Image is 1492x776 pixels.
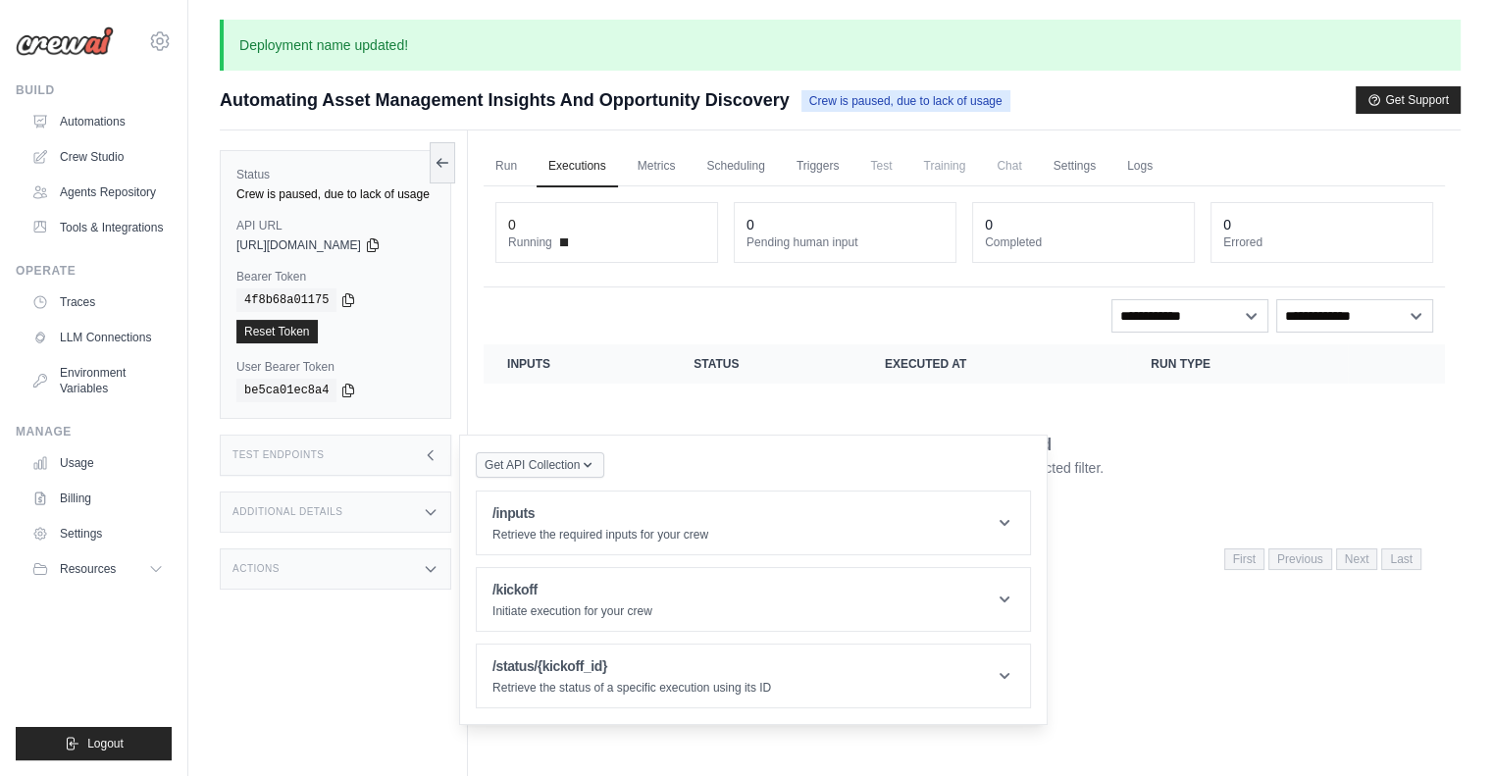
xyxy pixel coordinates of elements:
span: Chat is not available until the deployment is complete [985,146,1033,185]
span: Previous [1268,548,1332,570]
a: Scheduling [695,146,776,187]
th: Executed at [861,344,1127,384]
span: Logout [87,736,124,751]
label: API URL [236,218,435,233]
h1: /inputs [492,503,708,523]
span: Training is not available until the deployment is complete [911,146,977,185]
label: Status [236,167,435,182]
p: No executions found [877,431,1052,458]
button: Get API Collection [476,452,604,478]
span: Next [1336,548,1378,570]
p: Retrieve the status of a specific execution using its ID [492,680,771,696]
a: Executions [537,146,618,187]
div: 0 [746,215,754,234]
p: Initiate execution for your crew [492,603,652,619]
section: Crew executions table [484,344,1445,583]
a: Traces [24,286,172,318]
div: Operate [16,263,172,279]
label: Bearer Token [236,269,435,285]
span: Test [858,146,903,185]
a: Automations [24,106,172,137]
span: Automating Asset Management Insights And Opportunity Discovery [220,86,790,114]
dt: Pending human input [746,234,944,250]
img: Logo [16,26,114,56]
dt: Completed [985,234,1182,250]
button: Logout [16,727,172,760]
div: Crew is paused, due to lack of usage [236,186,435,202]
th: Status [670,344,861,384]
h1: /kickoff [492,580,652,599]
a: Agents Repository [24,177,172,208]
a: Logs [1115,146,1164,187]
div: Build [16,82,172,98]
h1: /status/{kickoff_id} [492,656,771,676]
label: User Bearer Token [236,359,435,375]
span: [URL][DOMAIN_NAME] [236,237,361,253]
p: Retrieve the required inputs for your crew [492,527,708,543]
span: First [1224,548,1264,570]
a: Run [484,146,529,187]
h3: Actions [232,563,280,575]
div: 0 [508,215,516,234]
a: Settings [24,518,172,549]
span: Running [508,234,552,250]
a: Billing [24,483,172,514]
div: 0 [985,215,993,234]
span: Get API Collection [485,457,580,473]
div: Manage [16,424,172,440]
th: Inputs [484,344,670,384]
a: Metrics [626,146,688,187]
a: Usage [24,447,172,479]
th: Run Type [1127,344,1348,384]
div: 0 [1223,215,1231,234]
a: Reset Token [236,320,318,343]
button: Get Support [1356,86,1461,114]
dt: Errored [1223,234,1420,250]
code: 4f8b68a01175 [236,288,336,312]
span: Last [1381,548,1421,570]
span: Resources [60,561,116,577]
button: Resources [24,553,172,585]
a: Triggers [785,146,851,187]
a: Crew Studio [24,141,172,173]
h3: Additional Details [232,506,342,518]
p: Deployment name updated! [220,20,1461,71]
a: Settings [1042,146,1107,187]
h3: Test Endpoints [232,449,325,461]
a: LLM Connections [24,322,172,353]
a: Environment Variables [24,357,172,404]
span: Crew is paused, due to lack of usage [801,90,1010,112]
code: be5ca01ec8a4 [236,379,336,402]
a: Tools & Integrations [24,212,172,243]
nav: Pagination [1224,548,1421,570]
